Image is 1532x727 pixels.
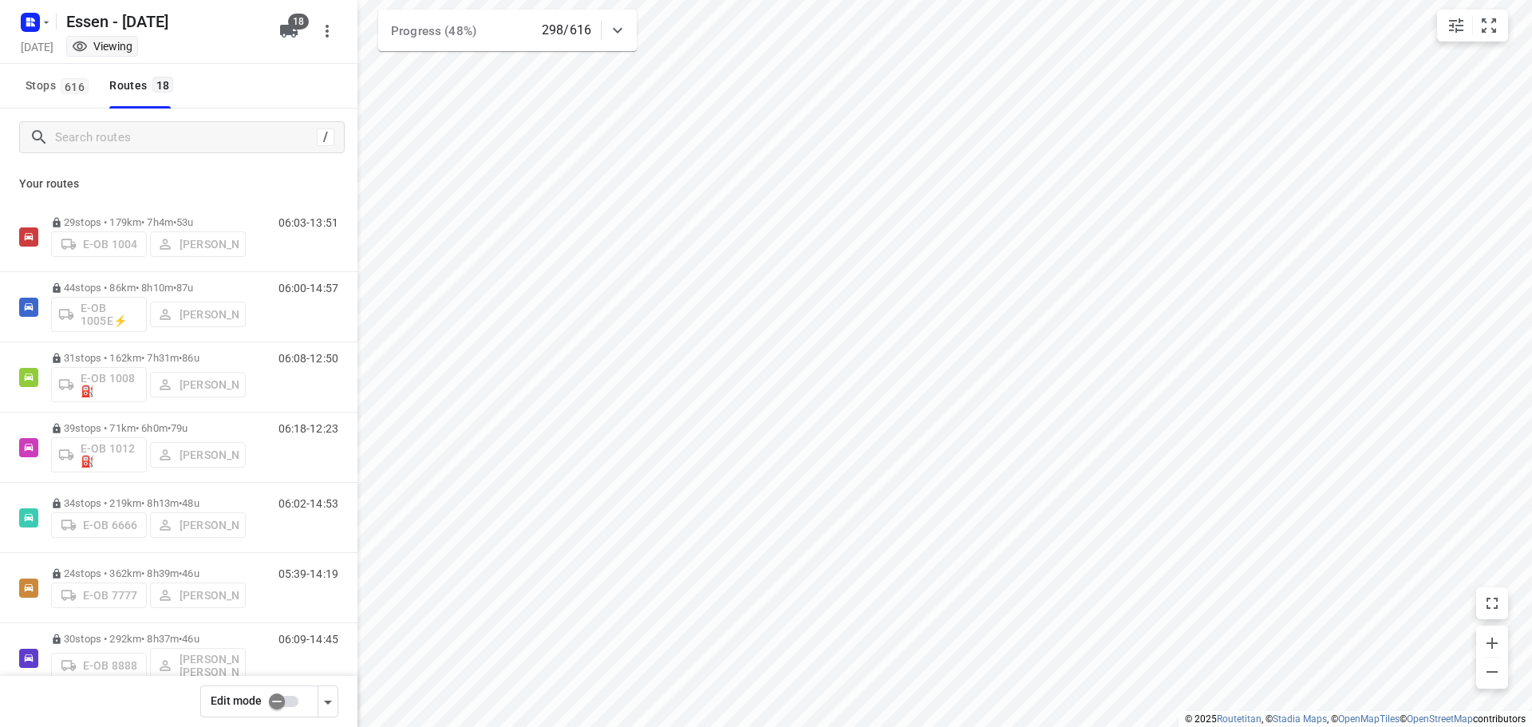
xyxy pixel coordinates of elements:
p: 06:08-12:50 [278,352,338,365]
span: • [179,497,182,509]
p: 06:02-14:53 [278,497,338,510]
span: • [173,216,176,228]
div: Progress (48%)298/616 [378,10,637,51]
span: • [179,633,182,645]
span: 87u [176,282,193,294]
p: 06:09-14:45 [278,633,338,646]
button: 18 [273,15,305,47]
span: 48u [182,497,199,509]
p: 24 stops • 362km • 8h39m [51,567,246,579]
span: Edit mode [211,694,262,707]
span: • [179,352,182,364]
div: / [317,128,334,146]
span: 18 [152,77,174,93]
div: Driver app settings [318,691,338,711]
a: OpenStreetMap [1407,713,1473,725]
p: 31 stops • 162km • 7h31m [51,352,246,364]
button: Fit zoom [1473,10,1505,41]
p: 06:00-14:57 [278,282,338,294]
span: Progress (48%) [391,24,476,38]
input: Search routes [55,125,317,150]
span: 86u [182,352,199,364]
span: • [168,422,171,434]
p: 30 stops • 292km • 8h37m [51,633,246,645]
div: small contained button group [1437,10,1508,41]
span: 18 [288,14,309,30]
p: 06:03-13:51 [278,216,338,229]
span: 79u [171,422,188,434]
a: OpenMapTiles [1338,713,1400,725]
span: • [179,567,182,579]
p: 05:39-14:19 [278,567,338,580]
span: 53u [176,216,193,228]
button: More [311,15,343,47]
a: Stadia Maps [1273,713,1327,725]
li: © 2025 , © , © © contributors [1185,713,1526,725]
span: 46u [182,567,199,579]
button: Map settings [1440,10,1472,41]
p: 29 stops • 179km • 7h4m [51,216,246,228]
span: 616 [61,78,89,94]
p: 44 stops • 86km • 8h10m [51,282,246,294]
p: 298/616 [542,21,591,40]
span: Stops [26,76,93,96]
p: Your routes [19,176,338,192]
span: 46u [182,633,199,645]
p: 34 stops • 219km • 8h13m [51,497,246,509]
p: 06:18-12:23 [278,422,338,435]
div: You are currently in view mode. To make any changes, go to edit project. [72,38,132,54]
span: • [173,282,176,294]
a: Routetitan [1217,713,1262,725]
div: Routes [109,76,178,96]
p: 39 stops • 71km • 6h0m [51,422,246,434]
